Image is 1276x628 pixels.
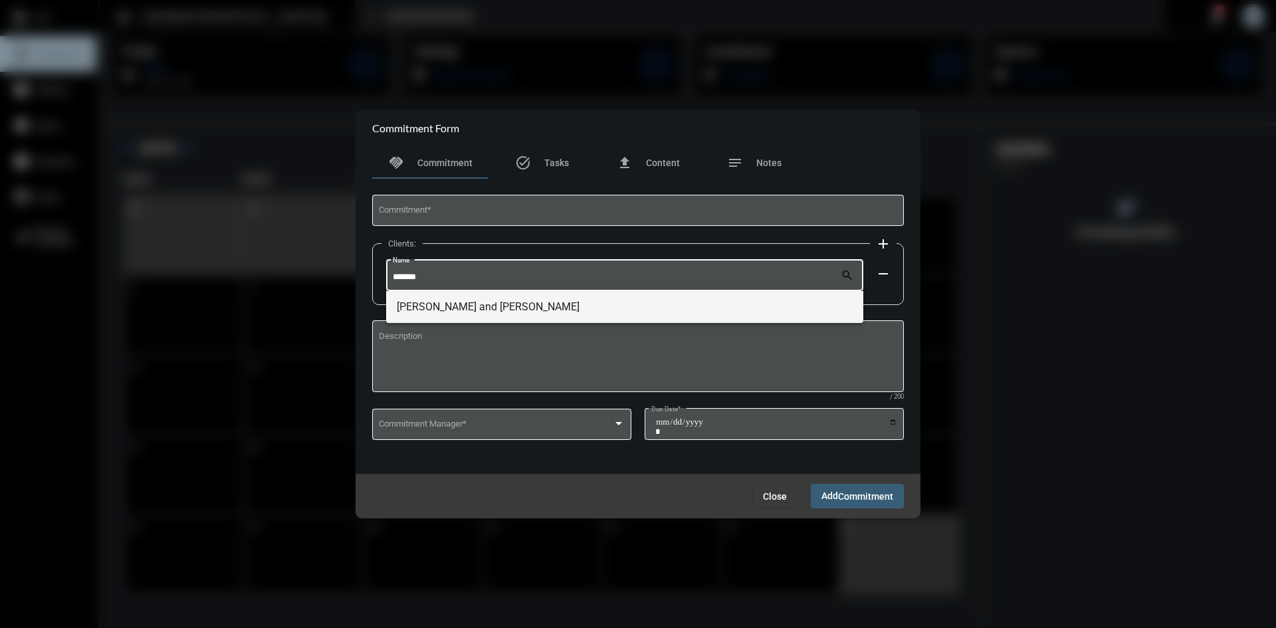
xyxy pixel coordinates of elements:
span: Tasks [544,157,569,168]
span: Content [646,157,680,168]
mat-icon: search [841,268,857,284]
span: Notes [756,157,782,168]
button: Close [752,484,797,508]
mat-icon: add [875,236,891,252]
mat-hint: / 200 [890,393,904,401]
mat-icon: file_upload [617,155,633,171]
h2: Commitment Form [372,122,459,134]
mat-icon: remove [875,266,891,282]
button: AddCommitment [811,484,904,508]
mat-icon: handshake [388,155,404,171]
span: Add [821,490,893,501]
span: Commitment [838,491,893,502]
span: Close [763,491,787,502]
mat-icon: notes [727,155,743,171]
span: Commitment [417,157,473,168]
mat-icon: task_alt [515,155,531,171]
label: Clients: [381,239,423,249]
span: [PERSON_NAME] and [PERSON_NAME] [397,291,853,323]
